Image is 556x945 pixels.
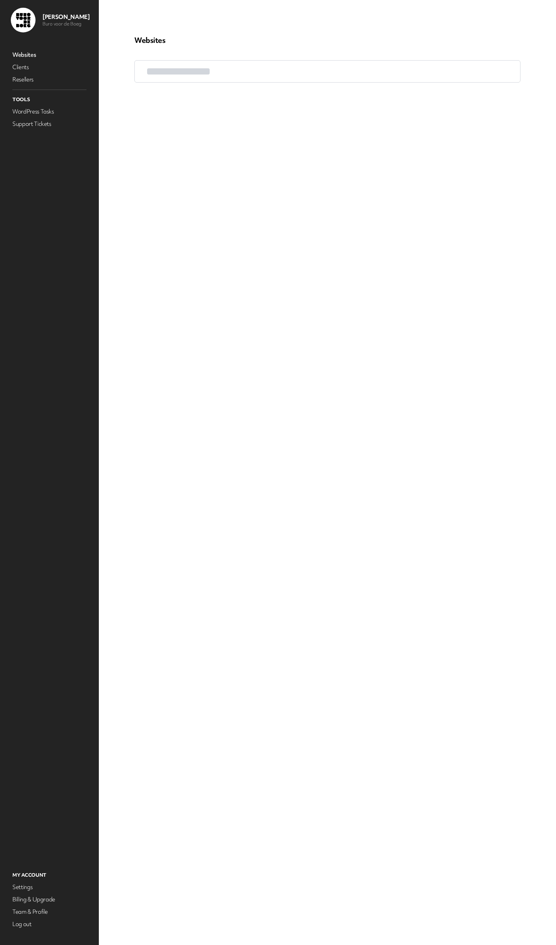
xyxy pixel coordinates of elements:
a: Settings [11,882,88,892]
a: Support Tickets [11,119,88,129]
a: Websites [11,49,88,60]
a: Clients [11,62,88,73]
p: Websites [134,36,520,45]
p: Buro voor de Boeg [42,21,90,27]
p: [PERSON_NAME] [42,13,90,21]
a: Billing & Upgrade [11,894,88,905]
a: Resellers [11,74,88,85]
a: WordPress Tasks [11,106,88,117]
a: Team & Profile [11,906,88,917]
p: Tools [11,95,88,105]
a: Log out [11,919,88,930]
p: My Account [11,870,88,880]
